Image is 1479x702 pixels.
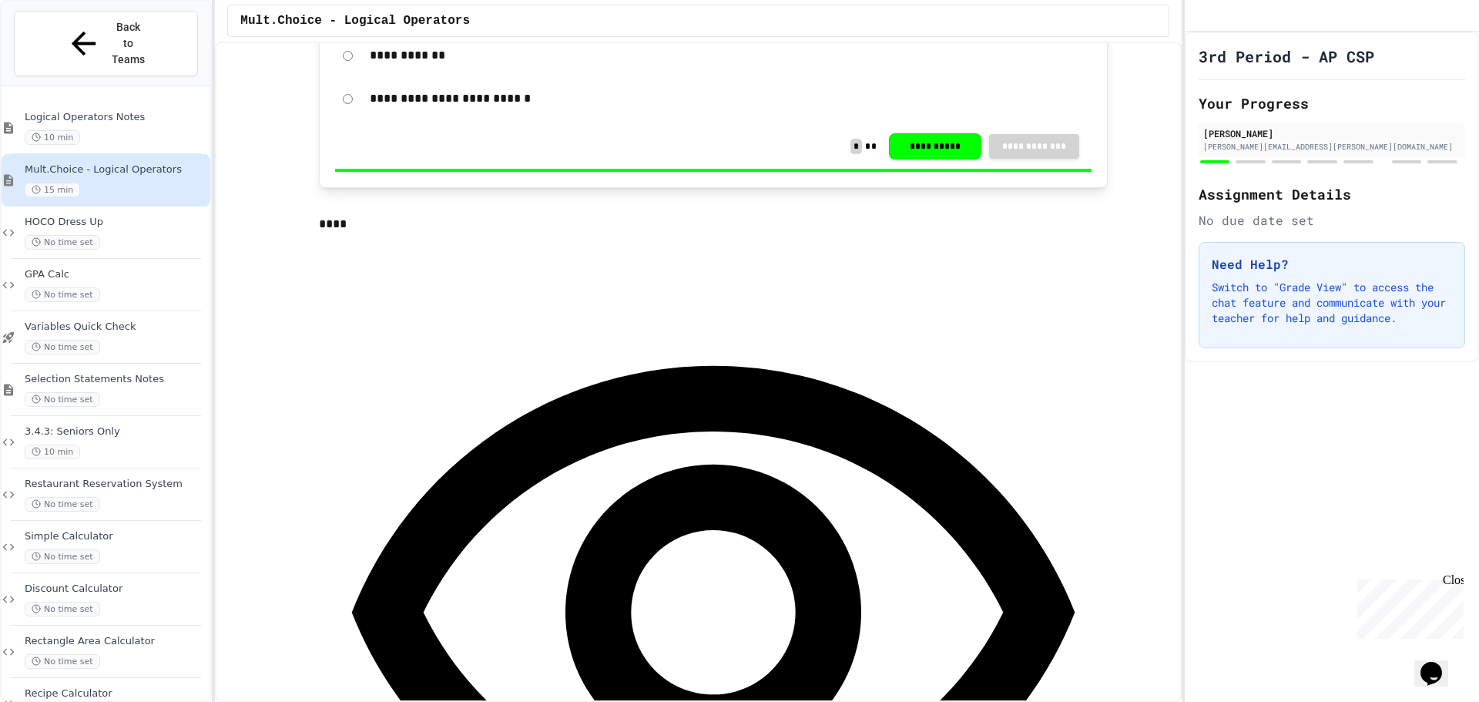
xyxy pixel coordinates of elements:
[25,549,100,564] span: No time set
[25,497,100,512] span: No time set
[1212,255,1452,274] h3: Need Help?
[25,654,100,669] span: No time set
[1212,280,1452,326] p: Switch to "Grade View" to access the chat feature and communicate with your teacher for help and ...
[1199,92,1465,114] h2: Your Progress
[25,373,207,386] span: Selection Statements Notes
[1199,45,1374,67] h1: 3rd Period - AP CSP
[111,19,147,68] span: Back to Teams
[25,635,207,648] span: Rectangle Area Calculator
[1203,126,1461,140] div: [PERSON_NAME]
[25,235,100,250] span: No time set
[25,425,207,438] span: 3.4.3: Seniors Only
[1351,573,1464,639] iframe: chat widget
[25,445,80,459] span: 10 min
[25,268,207,281] span: GPA Calc
[25,687,207,700] span: Recipe Calculator
[25,321,207,334] span: Variables Quick Check
[1203,141,1461,153] div: [PERSON_NAME][EMAIL_ADDRESS][PERSON_NAME][DOMAIN_NAME]
[6,6,106,98] div: Chat with us now!Close
[25,478,207,491] span: Restaurant Reservation System
[25,340,100,354] span: No time set
[25,216,207,229] span: HOCO Dress Up
[25,602,100,616] span: No time set
[25,287,100,302] span: No time set
[1199,183,1465,205] h2: Assignment Details
[25,392,100,407] span: No time set
[25,183,80,197] span: 15 min
[1414,640,1464,687] iframe: chat widget
[25,130,80,145] span: 10 min
[25,163,207,176] span: Mult.Choice - Logical Operators
[240,12,470,30] span: Mult.Choice - Logical Operators
[14,11,198,76] button: Back to Teams
[25,530,207,543] span: Simple Calculator
[1199,211,1465,230] div: No due date set
[25,583,207,596] span: Discount Calculator
[25,111,207,124] span: Logical Operators Notes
